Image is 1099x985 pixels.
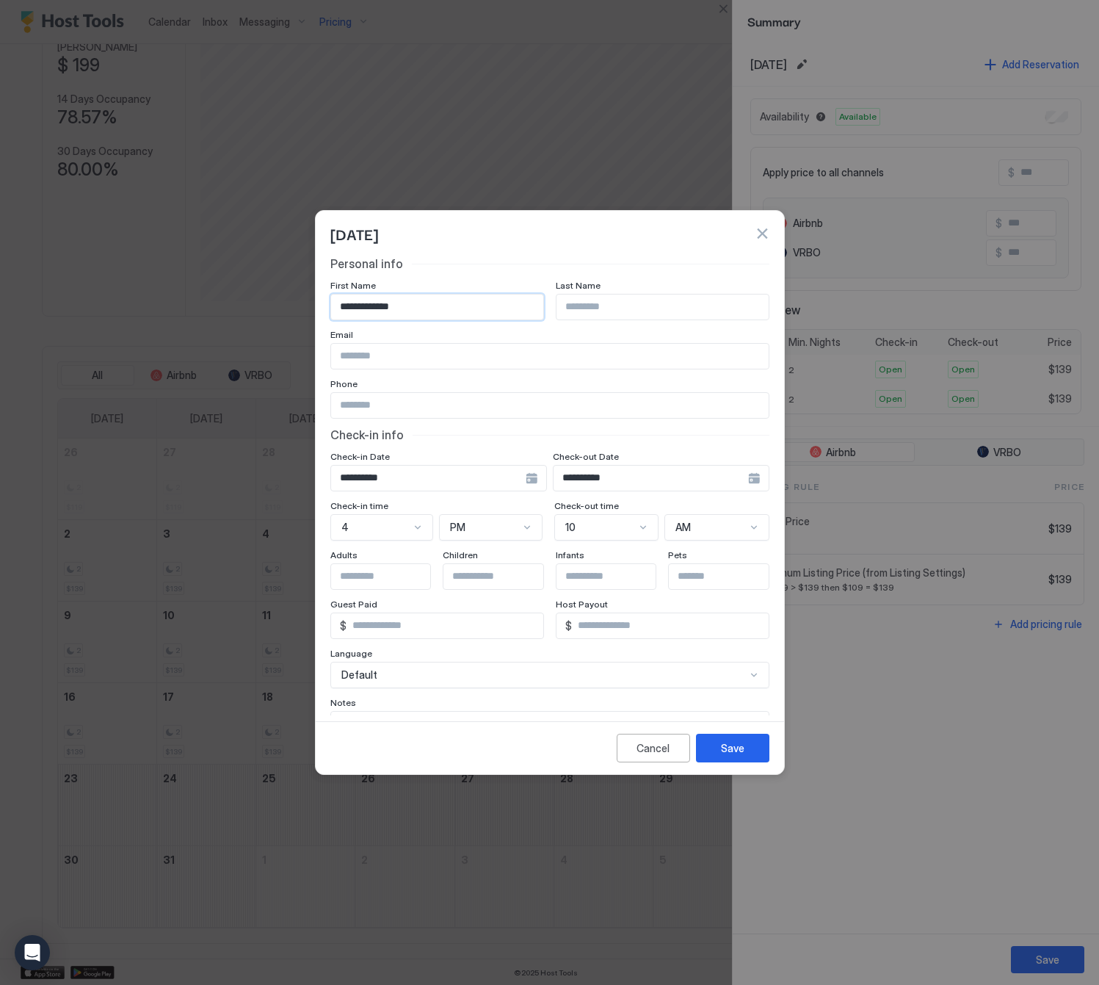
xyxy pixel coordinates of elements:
span: First Name [330,280,376,291]
span: [DATE] [330,223,378,245]
input: Input Field [572,613,769,638]
span: Check-out Date [553,451,619,462]
input: Input Field [556,295,769,320]
span: $ [340,619,347,632]
span: Notes [330,697,356,708]
span: Guest Paid [330,599,377,610]
input: Input Field [331,344,769,369]
span: PM [450,521,465,534]
input: Input Field [331,466,526,491]
input: Input Field [331,564,451,589]
span: $ [565,619,572,632]
span: Adults [330,549,358,560]
div: Save [721,740,744,756]
input: Input Field [331,393,769,418]
input: Input Field [443,564,564,589]
button: Save [696,734,769,762]
span: AM [675,521,691,534]
span: Language [330,648,372,659]
span: Personal info [330,256,403,271]
div: Cancel [636,740,670,756]
button: Cancel [617,734,690,762]
div: Open Intercom Messenger [15,935,50,970]
span: Check-in Date [330,451,390,462]
span: Children [443,549,478,560]
span: 10 [565,521,576,534]
span: Last Name [556,280,601,291]
span: Default [341,668,377,682]
input: Input Field [554,466,748,491]
span: 4 [341,521,349,534]
span: Email [330,329,353,340]
textarea: Input Field [331,712,769,784]
span: Check-out time [554,500,619,511]
input: Input Field [556,564,677,589]
span: Pets [668,549,687,560]
span: Host Payout [556,599,608,610]
input: Input Field [347,613,543,638]
span: Check-in info [330,427,404,442]
input: Input Field [331,295,543,320]
input: Input Field [669,564,789,589]
span: Infants [556,549,584,560]
span: Check-in time [330,500,388,511]
span: Phone [330,378,358,389]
